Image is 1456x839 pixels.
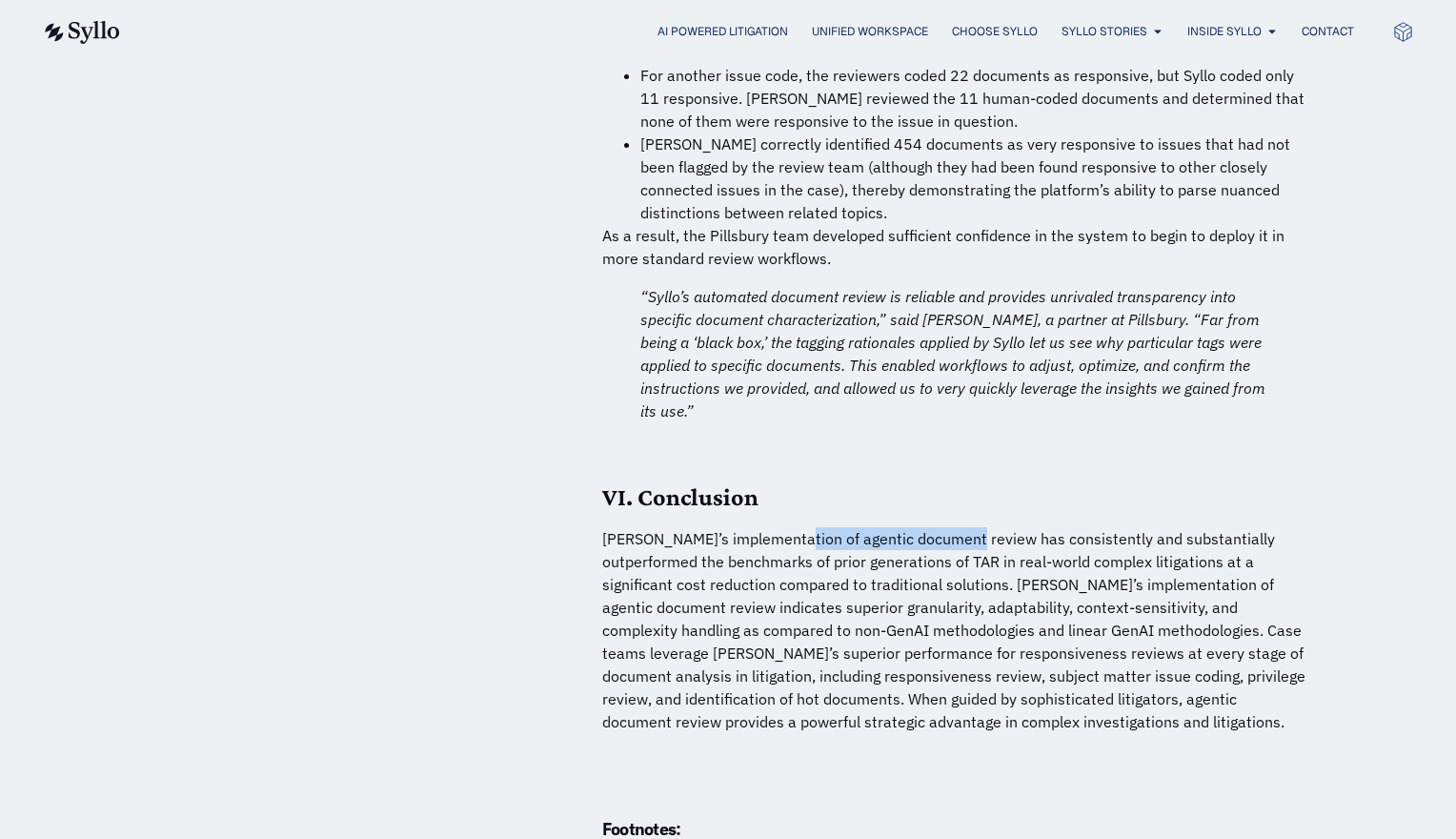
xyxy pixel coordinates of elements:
div: Menu Toggle [158,23,1354,41]
li: For another issue code, the reviewers coded 22 documents as responsive, but Syllo coded only 11 r... [640,64,1307,133]
a: Syllo Stories [1062,23,1147,40]
em: “Syllo’s automated document review is reliable and provides unrivaled transparency into specific ... [640,287,1265,420]
a: Unified Workspace [812,23,928,40]
li: [PERSON_NAME] correctly identified 454 documents as very responsive to issues that had not been f... [640,133,1307,224]
a: Inside Syllo [1187,23,1262,40]
a: AI Powered Litigation [657,23,788,40]
a: Choose Syllo [952,23,1038,40]
strong: VI. Conclusion [602,483,758,511]
p: [PERSON_NAME]’s implementation of agentic document review has consistently and substantially outp... [602,527,1307,733]
img: syllo [42,21,120,44]
nav: Menu [158,23,1354,41]
a: Contact [1302,23,1354,40]
p: As a result, the Pillsbury team developed sufficient confidence in the system to begin to deploy ... [602,224,1307,270]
